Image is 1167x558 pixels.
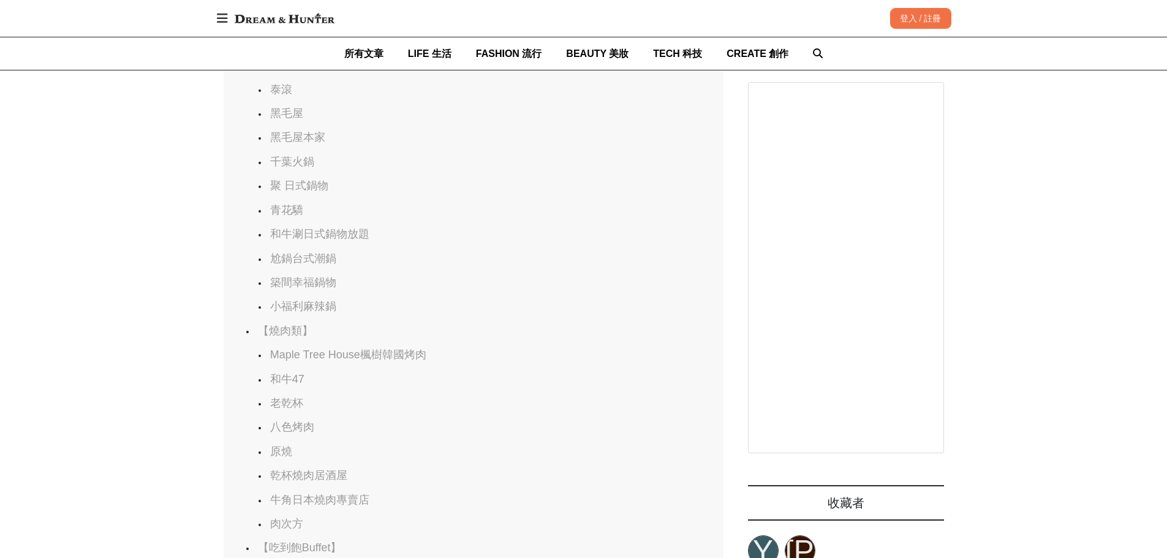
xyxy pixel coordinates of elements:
a: 乾杯燒肉居酒屋 [270,469,347,481]
div: 登入 / 註冊 [890,8,951,29]
a: 青花驕 [270,204,303,216]
span: BEAUTY 美妝 [566,48,629,59]
span: CREATE 創作 [727,48,788,59]
a: 千葉火鍋 [270,156,314,168]
a: 八色烤肉 [270,421,314,433]
img: Dream & Hunter [228,7,341,29]
a: 牛角日本燒肉專賣店 [270,494,369,506]
a: 小福利麻辣鍋 [270,300,336,312]
a: LIFE 生活 [408,37,451,70]
a: 尬鍋台式潮鍋 [270,252,336,265]
a: BEAUTY 美妝 [566,37,629,70]
a: 黑毛屋本家 [270,131,325,143]
a: 泰滾 [270,83,292,96]
a: 聚 日式鍋物 [270,179,328,192]
span: 收藏者 [828,496,864,510]
span: LIFE 生活 [408,48,451,59]
a: 黑毛屋 [270,107,303,119]
a: 【吃到飽Buffet】 [258,541,342,554]
a: 和牛47 [270,373,304,385]
a: FASHION 流行 [476,37,542,70]
a: CREATE 創作 [727,37,788,70]
a: 原燒 [270,445,292,458]
a: 和牛涮日式鍋物放題 [270,228,369,240]
a: 【燒肉類】 [258,325,313,337]
a: 築間幸福鍋物 [270,276,336,288]
a: 肉次方 [270,518,303,530]
span: TECH 科技 [653,48,702,59]
a: Maple Tree House楓樹韓國烤肉 [270,349,426,361]
span: FASHION 流行 [476,48,542,59]
a: 老乾杯 [270,397,303,409]
a: TECH 科技 [653,37,702,70]
a: 所有文章 [344,37,383,70]
span: 所有文章 [344,48,383,59]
